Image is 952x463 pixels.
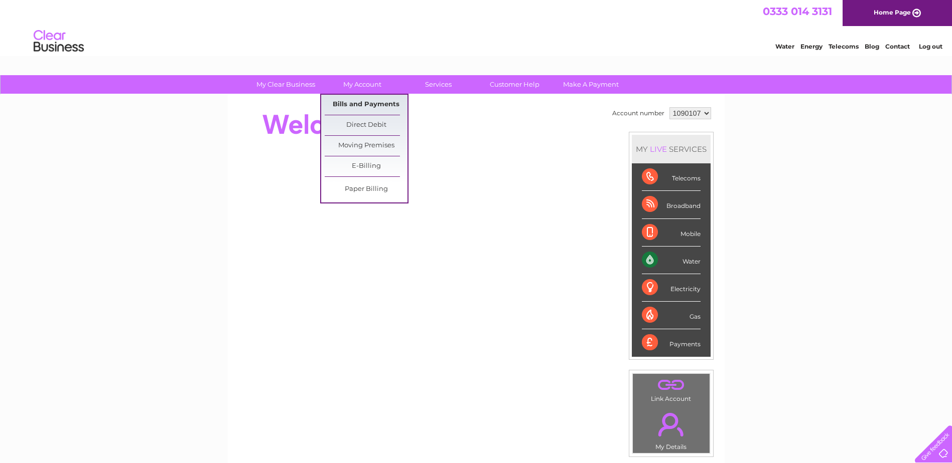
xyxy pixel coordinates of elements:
[632,373,710,405] td: Link Account
[648,144,669,154] div: LIVE
[642,163,701,191] div: Telecoms
[397,75,480,94] a: Services
[244,75,327,94] a: My Clear Business
[550,75,632,94] a: Make A Payment
[325,179,407,199] a: Paper Billing
[325,156,407,176] a: E-Billing
[642,302,701,329] div: Gas
[325,115,407,135] a: Direct Debit
[473,75,556,94] a: Customer Help
[632,135,711,163] div: MY SERVICES
[635,407,707,442] a: .
[829,43,859,50] a: Telecoms
[919,43,942,50] a: Log out
[642,219,701,247] div: Mobile
[642,274,701,302] div: Electricity
[635,376,707,394] a: .
[642,191,701,218] div: Broadband
[865,43,879,50] a: Blog
[325,95,407,115] a: Bills and Payments
[325,136,407,156] a: Moving Premises
[239,6,714,49] div: Clear Business is a trading name of Verastar Limited (registered in [GEOGRAPHIC_DATA] No. 3667643...
[642,329,701,356] div: Payments
[632,404,710,453] td: My Details
[642,247,701,274] div: Water
[885,43,910,50] a: Contact
[763,5,832,18] a: 0333 014 3131
[775,43,794,50] a: Water
[33,26,84,57] img: logo.png
[800,43,823,50] a: Energy
[610,105,667,122] td: Account number
[321,75,403,94] a: My Account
